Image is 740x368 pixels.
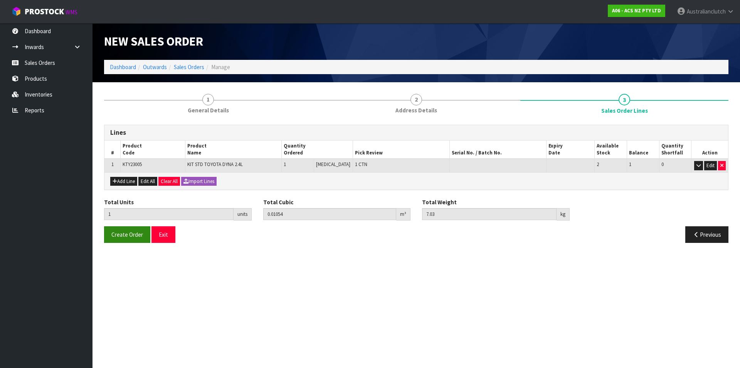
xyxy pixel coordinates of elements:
[685,226,728,243] button: Previous
[691,141,728,159] th: Action
[104,226,150,243] button: Create Order
[422,198,457,206] label: Total Weight
[234,208,252,220] div: units
[121,141,185,159] th: Product Code
[187,161,243,168] span: KIT STD TOYOTA DYNA 2.4L
[143,63,167,71] a: Outwards
[25,7,64,17] span: ProStock
[104,34,203,49] span: New Sales Order
[355,161,367,168] span: 1 CTN
[181,177,217,186] button: Import Lines
[547,141,595,159] th: Expiry Date
[123,161,142,168] span: KTY23005
[627,141,659,159] th: Balance
[110,63,136,71] a: Dashboard
[410,94,422,105] span: 2
[282,141,353,159] th: Quantity Ordered
[619,94,630,105] span: 3
[659,141,691,159] th: Quantity Shortfall
[557,208,570,220] div: kg
[597,161,599,168] span: 2
[601,107,648,115] span: Sales Order Lines
[450,141,547,159] th: Serial No. / Batch No.
[110,129,722,136] h3: Lines
[661,161,664,168] span: 0
[110,177,137,186] button: Add Line
[202,94,214,105] span: 1
[104,119,728,249] span: Sales Order Lines
[104,198,134,206] label: Total Units
[612,7,661,14] strong: A06 - ACS NZ PTY LTD
[263,208,397,220] input: Total Cubic
[263,198,293,206] label: Total Cubic
[395,106,437,114] span: Address Details
[687,8,726,15] span: Australianclutch
[595,141,627,159] th: Available Stock
[151,226,175,243] button: Exit
[174,63,204,71] a: Sales Orders
[185,141,282,159] th: Product Name
[104,208,234,220] input: Total Units
[66,8,77,16] small: WMS
[316,161,350,168] span: [MEDICAL_DATA]
[158,177,180,186] button: Clear All
[111,231,143,238] span: Create Order
[704,161,717,170] button: Edit
[284,161,286,168] span: 1
[211,63,230,71] span: Manage
[111,161,114,168] span: 1
[629,161,631,168] span: 1
[353,141,450,159] th: Pick Review
[138,177,157,186] button: Edit All
[396,208,410,220] div: m³
[422,208,557,220] input: Total Weight
[104,141,121,159] th: #
[188,106,229,114] span: General Details
[12,7,21,16] img: cube-alt.png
